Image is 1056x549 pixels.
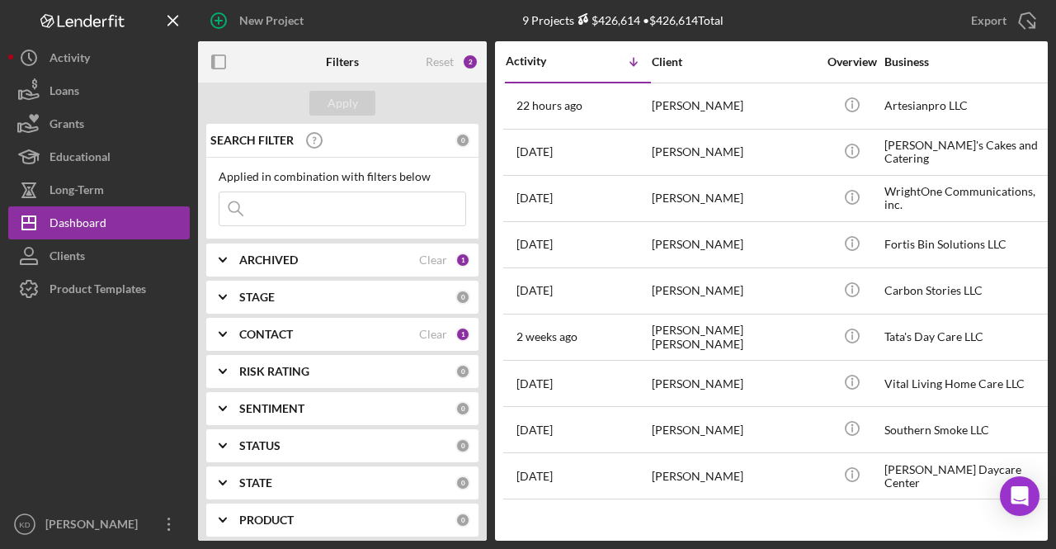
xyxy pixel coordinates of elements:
button: Grants [8,107,190,140]
time: 2025-09-12 18:35 [516,145,553,159]
div: Educational [49,140,111,177]
div: Carbon Stories LLC [884,269,1049,313]
div: Overview [821,55,883,69]
div: Activity [506,54,578,68]
div: [PERSON_NAME] [652,454,817,498]
button: Activity [8,41,190,74]
div: [PERSON_NAME] [41,508,148,545]
div: Client [652,55,817,69]
button: KD[PERSON_NAME] [8,508,190,541]
div: 9 Projects • $426,614 Total [522,13,724,27]
div: Clear [419,328,447,341]
b: PRODUCT [239,514,294,527]
div: WrightOne Communications, inc. [884,177,1049,220]
div: 0 [455,364,470,379]
div: Artesianpro LLC [884,84,1049,128]
button: Export [955,4,1048,37]
div: [PERSON_NAME] [652,269,817,313]
div: [PERSON_NAME]'s Cakes and Catering [884,130,1049,174]
time: 2025-08-20 13:53 [516,424,553,437]
time: 2025-09-15 18:38 [516,99,582,112]
div: Export [971,4,1006,37]
b: SENTIMENT [239,402,304,415]
div: $426,614 [574,13,640,27]
button: Educational [8,140,190,173]
div: 0 [455,513,470,528]
div: Vital Living Home Care LLC [884,362,1049,405]
button: Product Templates [8,272,190,305]
b: SEARCH FILTER [210,134,294,147]
div: Southern Smoke LLC [884,408,1049,452]
div: New Project [239,4,304,37]
div: Product Templates [49,272,146,310]
div: [PERSON_NAME] [PERSON_NAME] [652,315,817,359]
div: 1 [455,327,470,342]
text: KD [19,520,30,529]
div: 0 [455,438,470,453]
div: [PERSON_NAME] [652,223,817,267]
b: STATE [239,476,272,490]
b: STAGE [239,291,275,304]
div: 0 [455,290,470,305]
div: Tata's Day Care LLC [884,315,1049,359]
div: Reset [426,55,454,69]
div: Applied in combination with filters below [219,170,466,183]
div: [PERSON_NAME] [652,408,817,452]
time: 2025-09-03 14:44 [516,330,577,343]
div: 0 [455,133,470,148]
div: [PERSON_NAME] [652,177,817,220]
div: Business [884,55,1049,69]
div: [PERSON_NAME] Daycare Center [884,454,1049,498]
time: 2025-09-08 19:16 [516,284,553,297]
time: 2025-08-26 15:06 [516,377,553,390]
div: [PERSON_NAME] [652,362,817,405]
button: New Project [198,4,320,37]
div: Loans [49,74,79,111]
button: Dashboard [8,206,190,239]
div: 0 [455,401,470,416]
b: STATUS [239,439,280,452]
time: 2025-09-11 19:03 [516,192,553,205]
div: 2 [462,54,478,70]
button: Loans [8,74,190,107]
b: RISK RATING [239,365,309,378]
div: Grants [49,107,84,144]
div: [PERSON_NAME] [652,130,817,174]
button: Long-Term [8,173,190,206]
div: [PERSON_NAME] [652,84,817,128]
time: 2025-08-17 00:45 [516,470,553,483]
div: Apply [328,91,358,116]
div: Clients [49,239,85,277]
div: Clear [419,253,447,267]
b: CONTACT [239,328,293,341]
b: ARCHIVED [239,253,298,267]
button: Apply [309,91,375,116]
div: Open Intercom Messenger [1000,476,1039,516]
b: Filters [326,55,359,69]
div: Activity [49,41,90,78]
div: Long-Term [49,173,104,211]
div: 1 [455,253,470,267]
button: Clients [8,239,190,272]
div: Fortis Bin Solutions LLC [884,223,1049,267]
time: 2025-09-11 15:15 [516,238,553,251]
div: 0 [455,476,470,490]
div: Dashboard [49,206,106,244]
